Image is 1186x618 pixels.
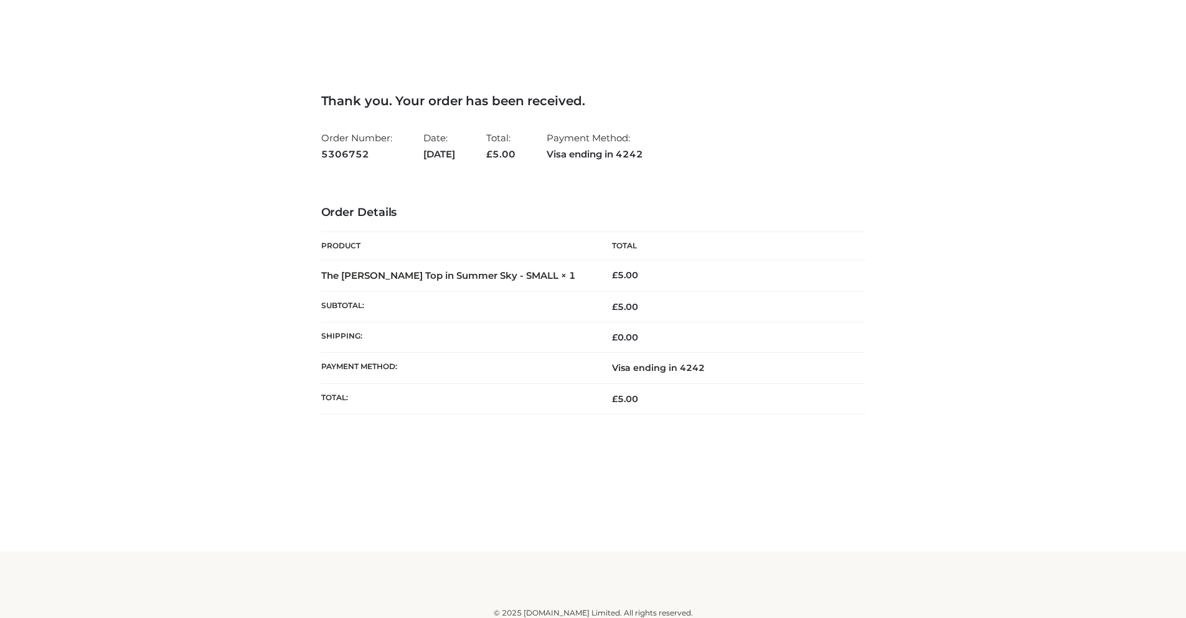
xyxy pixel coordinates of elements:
[321,383,593,414] th: Total:
[486,148,492,160] span: £
[547,146,643,162] strong: Visa ending in 4242
[593,353,865,383] td: Visa ending in 4242
[321,206,865,220] h3: Order Details
[612,332,618,343] span: £
[561,269,576,281] strong: × 1
[486,148,515,160] span: 5.00
[612,393,618,405] span: £
[321,322,593,353] th: Shipping:
[423,146,455,162] strong: [DATE]
[321,353,593,383] th: Payment method:
[321,93,865,108] h3: Thank you. Your order has been received.
[321,291,593,322] th: Subtotal:
[321,146,392,162] strong: 5306752
[612,301,638,312] span: 5.00
[321,127,392,165] li: Order Number:
[612,393,638,405] span: 5.00
[612,332,638,343] bdi: 0.00
[547,127,643,165] li: Payment Method:
[593,232,865,260] th: Total
[612,301,618,312] span: £
[612,269,638,281] bdi: 5.00
[486,127,515,165] li: Total:
[612,269,618,281] span: £
[321,232,593,260] th: Product
[321,269,558,281] a: The [PERSON_NAME] Top in Summer Sky - SMALL
[423,127,455,165] li: Date:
